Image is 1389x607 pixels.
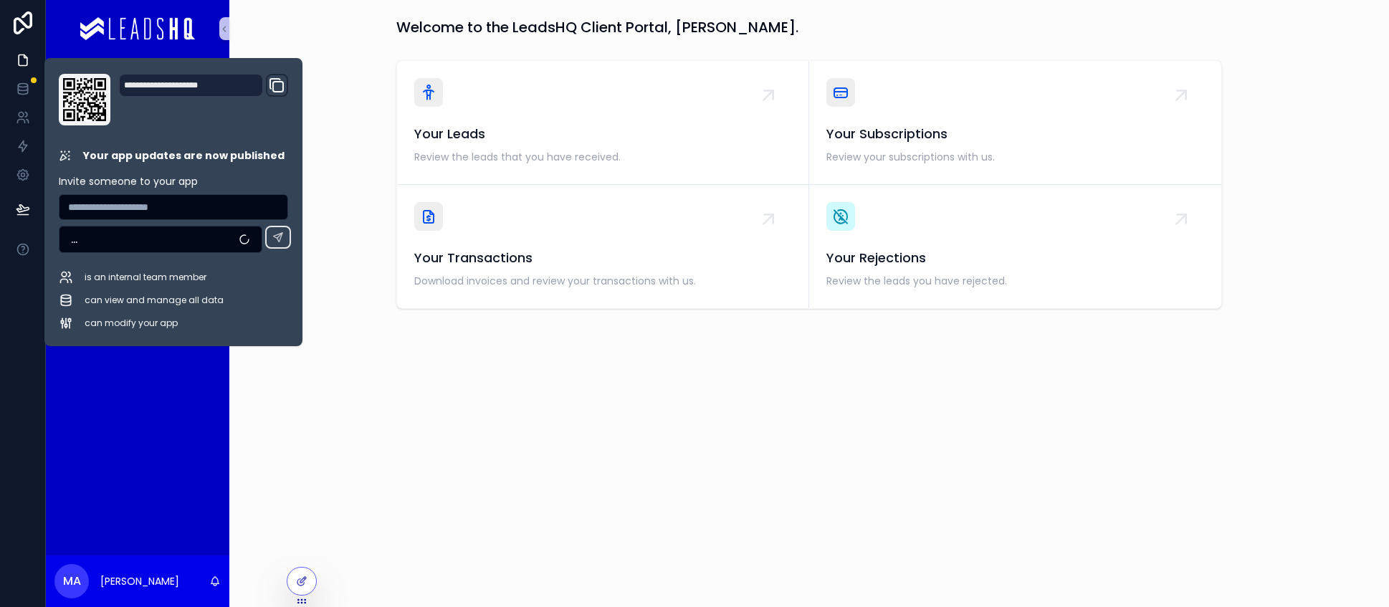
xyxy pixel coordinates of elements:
[826,150,1204,164] span: Review your subscriptions with us.
[809,61,1221,185] a: Your SubscriptionsReview your subscriptions with us.
[397,185,809,308] a: Your TransactionsDownload invoices and review your transactions with us.
[414,150,791,164] span: Review the leads that you have received.
[85,317,178,329] span: can modify your app
[85,272,206,283] span: is an internal team member
[826,248,1204,268] span: Your Rejections
[80,17,195,40] img: App logo
[414,124,791,144] span: Your Leads
[826,274,1204,288] span: Review the leads you have rejected.
[414,248,791,268] span: Your Transactions
[59,174,288,188] p: Invite someone to your app
[414,274,791,288] span: Download invoices and review your transactions with us.
[63,573,81,590] span: MA
[396,17,798,37] h1: Welcome to the LeadsHQ Client Portal, [PERSON_NAME].
[826,124,1204,144] span: Your Subscriptions
[46,57,229,284] div: scrollable content
[397,61,809,185] a: Your LeadsReview the leads that you have received.
[59,226,262,253] button: Select Button
[119,74,288,125] div: Domain and Custom Link
[71,232,77,247] span: ...
[85,295,224,306] span: can view and manage all data
[809,185,1221,308] a: Your RejectionsReview the leads you have rejected.
[100,574,179,588] p: [PERSON_NAME]
[83,148,285,163] p: Your app updates are now published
